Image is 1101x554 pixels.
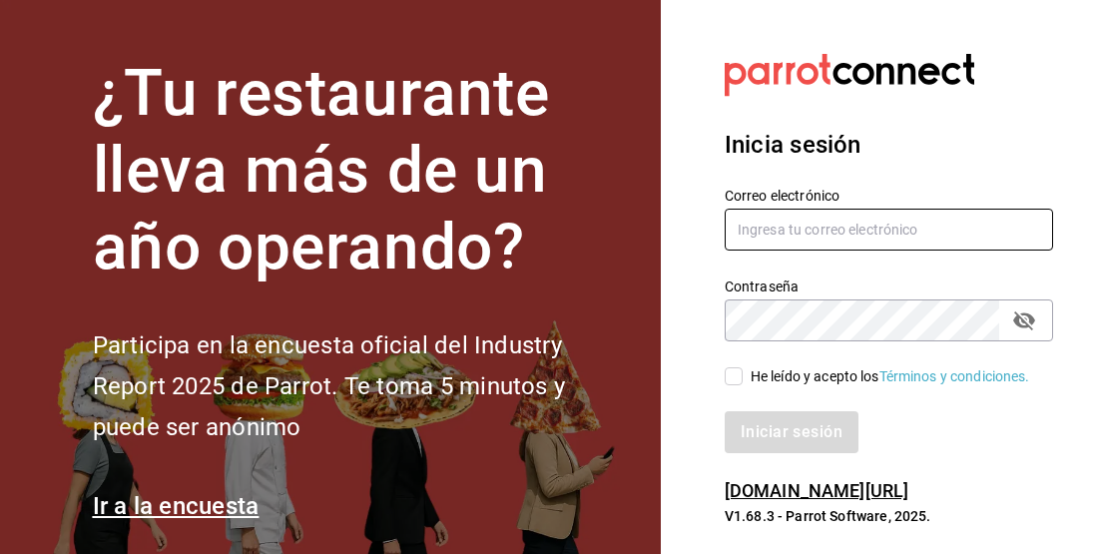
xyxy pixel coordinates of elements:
[725,480,908,501] a: [DOMAIN_NAME][URL]
[751,366,1030,387] div: He leído y acepto los
[93,492,260,520] a: Ir a la encuesta
[725,506,1053,526] p: V1.68.3 - Parrot Software, 2025.
[1007,303,1041,337] button: passwordField
[879,368,1030,384] a: Términos y condiciones.
[725,279,1053,293] label: Contraseña
[93,325,632,447] h2: Participa en la encuesta oficial del Industry Report 2025 de Parrot. Te toma 5 minutos y puede se...
[725,189,1053,203] label: Correo electrónico
[725,209,1053,251] input: Ingresa tu correo electrónico
[93,56,632,285] h1: ¿Tu restaurante lleva más de un año operando?
[725,127,1053,163] h3: Inicia sesión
